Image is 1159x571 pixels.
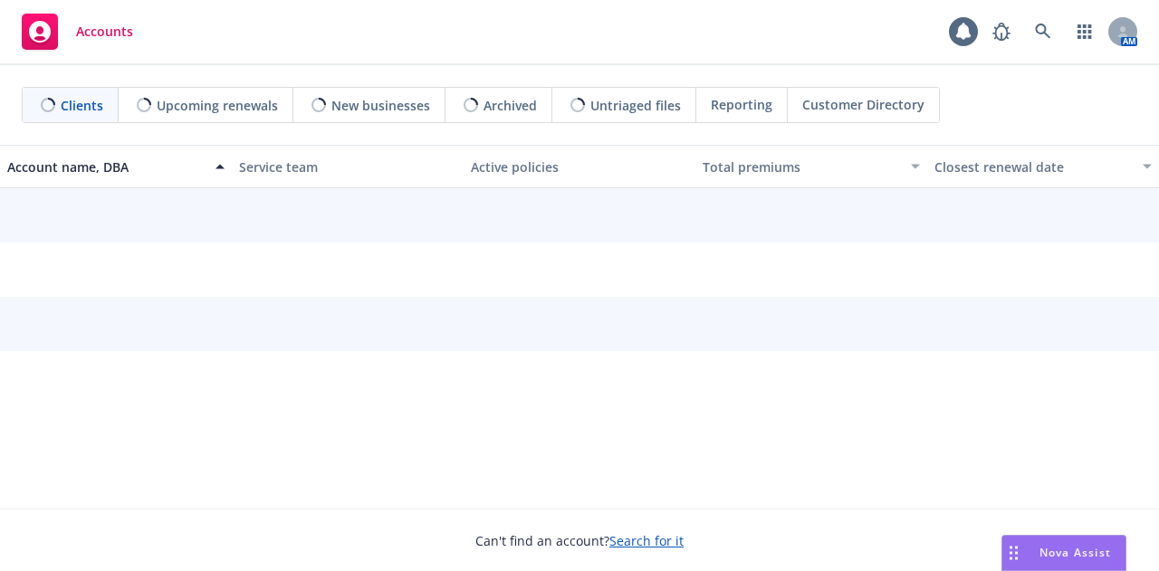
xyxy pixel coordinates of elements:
div: Closest renewal date [934,157,1132,176]
span: Accounts [76,24,133,39]
span: Clients [61,96,103,115]
div: Active policies [471,157,688,176]
a: Search for it [609,532,684,549]
span: New businesses [331,96,430,115]
span: Customer Directory [802,95,924,114]
a: Switch app [1067,14,1103,50]
a: Report a Bug [983,14,1020,50]
span: Untriaged files [590,96,681,115]
button: Service team [232,145,464,188]
a: Accounts [14,6,140,57]
button: Nova Assist [1001,535,1126,571]
a: Search [1025,14,1061,50]
div: Account name, DBA [7,157,205,176]
button: Closest renewal date [927,145,1159,188]
span: Upcoming renewals [157,96,278,115]
span: Can't find an account? [475,531,684,550]
span: Archived [484,96,537,115]
button: Total premiums [695,145,927,188]
span: Nova Assist [1039,545,1111,560]
div: Drag to move [1002,536,1025,570]
span: Reporting [711,95,772,114]
div: Total premiums [703,157,900,176]
div: Service team [239,157,456,176]
button: Active policies [464,145,695,188]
